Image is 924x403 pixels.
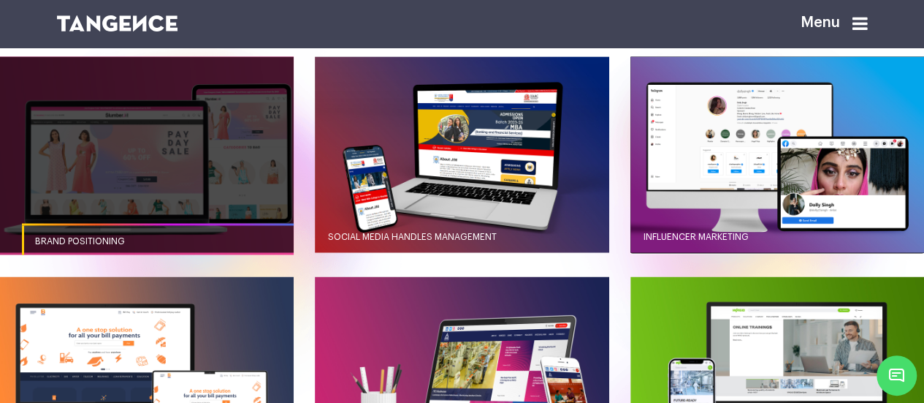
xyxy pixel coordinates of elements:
[630,56,924,252] button: Influencer Marketing
[328,232,497,241] span: Social Media Handles Management
[315,219,608,255] a: Social Media Handles Management
[877,355,917,396] span: Chat Widget
[315,56,608,252] button: Social Media Handles Management
[35,236,125,245] span: Brand positioning
[22,223,316,259] a: Brand positioning
[630,219,924,255] a: Influencer Marketing
[57,15,178,31] img: logo SVG
[644,232,749,241] span: Influencer Marketing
